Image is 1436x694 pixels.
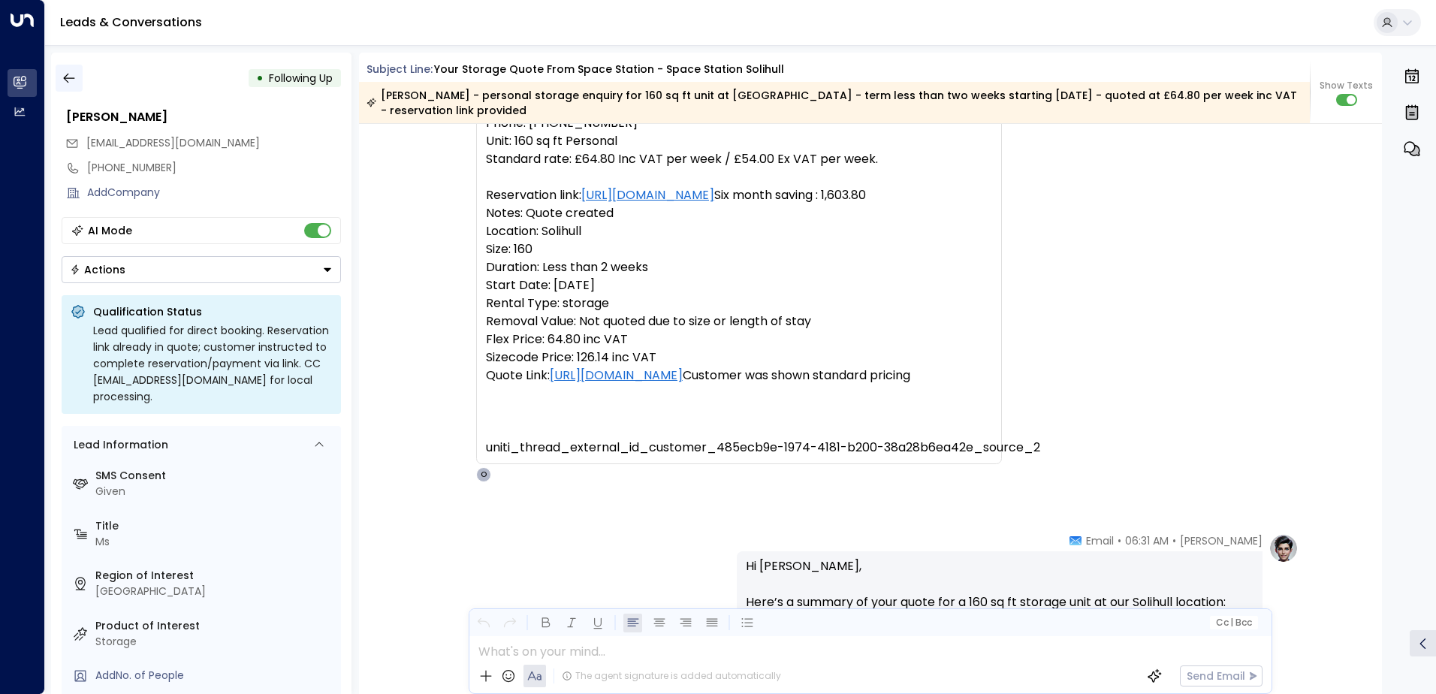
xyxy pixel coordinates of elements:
div: [GEOGRAPHIC_DATA] [95,584,335,599]
span: Following Up [269,71,333,86]
span: Show Texts [1320,79,1373,92]
button: Redo [500,614,519,632]
p: Qualification Status [93,304,332,319]
span: 06:31 AM [1125,533,1169,548]
label: Product of Interest [95,618,335,634]
a: [URL][DOMAIN_NAME] [581,186,714,204]
span: Email [1086,533,1114,548]
label: Title [95,518,335,534]
button: Cc|Bcc [1209,616,1257,630]
span: | [1230,617,1233,628]
img: profile-logo.png [1269,533,1299,563]
div: AddNo. of People [95,668,335,683]
div: O [476,467,491,482]
div: Ms [95,534,335,550]
div: [PERSON_NAME] [66,108,341,126]
button: Undo [474,614,493,632]
div: AddCompany [87,185,341,201]
span: • [1172,533,1176,548]
label: SMS Consent [95,468,335,484]
div: Lead qualified for direct booking. Reservation link already in quote; customer instructed to comp... [93,322,332,405]
div: AI Mode [88,223,132,238]
span: Cc Bcc [1215,617,1251,628]
span: [EMAIL_ADDRESS][DOMAIN_NAME] [86,135,260,150]
div: • [256,65,264,92]
a: [URL][DOMAIN_NAME] [550,367,683,385]
div: Storage [95,634,335,650]
label: Region of Interest [95,568,335,584]
div: [PHONE_NUMBER] [87,160,341,176]
div: Given [95,484,335,499]
a: Leads & Conversations [60,14,202,31]
div: The agent signature is added automatically [562,669,781,683]
pre: Name: [PERSON_NAME] Email: [EMAIL_ADDRESS][DOMAIN_NAME] Phone: [PHONE_NUMBER] Unit: 160 sq ft Per... [486,78,992,457]
div: [PERSON_NAME] - personal storage enquiry for 160 sq ft unit at [GEOGRAPHIC_DATA] - term less than... [367,88,1302,118]
div: Your storage quote from Space Station - Space Station Solihull [434,62,784,77]
button: Actions [62,256,341,283]
div: Button group with a nested menu [62,256,341,283]
span: Subject Line: [367,62,433,77]
span: • [1118,533,1121,548]
span: rycyhyt@gmail.com [86,135,260,151]
div: Lead Information [68,437,168,453]
div: Actions [70,263,125,276]
span: [PERSON_NAME] [1180,533,1263,548]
